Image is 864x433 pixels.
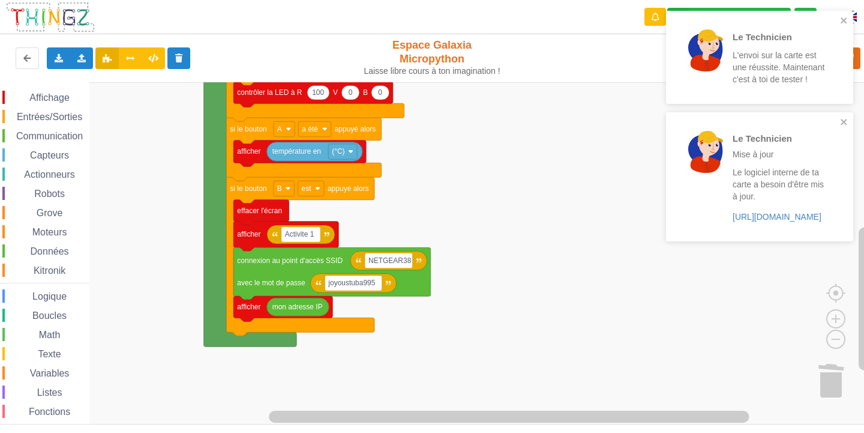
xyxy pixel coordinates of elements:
[277,125,282,133] text: A
[328,184,369,193] text: appuyé alors
[237,231,260,239] text: afficher
[277,184,282,193] text: B
[349,88,353,97] text: 0
[237,88,302,97] text: contrôler la LED à R
[359,38,506,76] div: Espace Galaxia Micropython
[733,212,821,222] a: [URL][DOMAIN_NAME]
[285,231,314,239] text: Activite 1
[36,349,62,359] span: Texte
[27,407,72,417] span: Fonctions
[230,125,266,133] text: si le bouton
[237,279,305,288] text: avec le mot de passe
[733,49,826,85] p: L'envoi sur la carte est une réussite. Maintenant c'est à toi de tester !
[733,148,826,160] p: Mise à jour
[667,8,791,26] div: Ta base fonctionne bien !
[22,169,77,180] span: Actionneurs
[733,31,826,43] p: Le Technicien
[272,148,321,156] text: température en
[378,88,382,97] text: 0
[5,1,95,33] img: thingz_logo.png
[302,125,318,133] text: a été
[733,166,826,202] p: Le logiciel interne de ta carte a besoin d'être mis à jour.
[237,303,260,311] text: afficher
[840,16,848,27] button: close
[35,387,64,398] span: Listes
[328,279,375,288] text: joyoustuba995
[733,132,826,145] p: Le Technicien
[272,303,323,311] text: mon adresse IP
[302,184,312,193] text: est
[14,131,85,141] span: Communication
[312,88,324,97] text: 100
[31,310,68,321] span: Boucles
[28,150,71,160] span: Capteurs
[237,256,343,265] text: connexion au point d'accès SSID
[28,92,71,103] span: Affichage
[32,265,67,276] span: Kitronik
[335,125,376,133] text: appuyé alors
[237,207,282,215] text: effacer l'écran
[230,184,266,193] text: si le bouton
[332,148,344,156] text: (°C)
[333,88,338,97] text: V
[29,246,71,256] span: Données
[35,208,65,218] span: Grove
[368,256,412,265] text: NETGEAR38
[237,148,260,156] text: afficher
[31,227,69,237] span: Moteurs
[15,112,84,122] span: Entrées/Sorties
[363,88,368,97] text: B
[37,330,62,340] span: Math
[359,66,506,76] div: Laisse libre cours à ton imagination !
[32,189,67,199] span: Robots
[840,117,848,129] button: close
[28,368,71,378] span: Variables
[31,291,68,301] span: Logique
